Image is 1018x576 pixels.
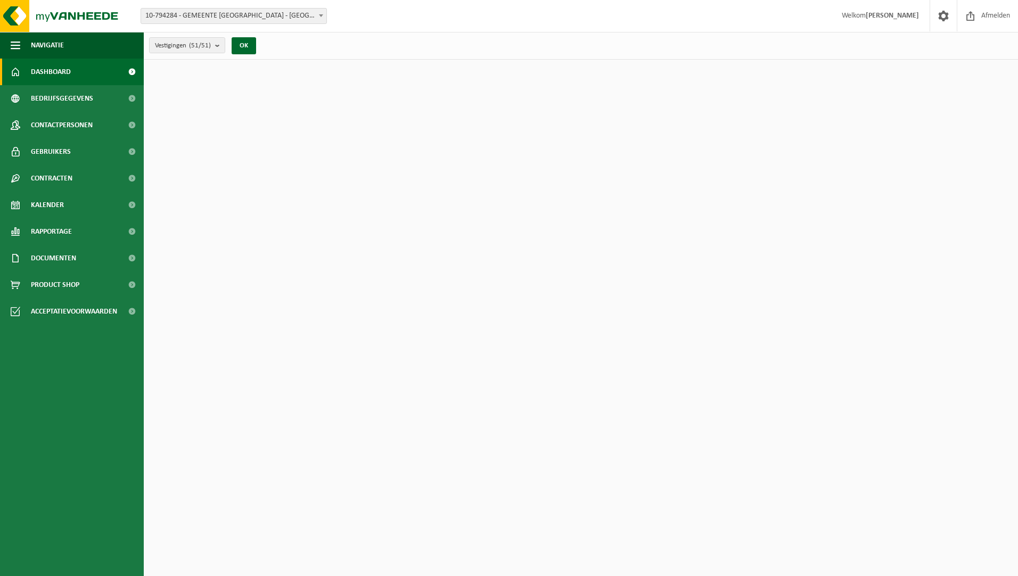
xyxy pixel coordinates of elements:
span: Dashboard [31,59,71,85]
count: (51/51) [189,42,211,49]
span: Bedrijfsgegevens [31,85,93,112]
span: Product Shop [31,271,79,298]
span: Navigatie [31,32,64,59]
span: Acceptatievoorwaarden [31,298,117,325]
span: Contactpersonen [31,112,93,138]
span: Kalender [31,192,64,218]
strong: [PERSON_NAME] [866,12,919,20]
span: Vestigingen [155,38,211,54]
span: Contracten [31,165,72,192]
span: 10-794284 - GEMEENTE BEVEREN - BEVEREN-WAAS [141,8,327,24]
span: Documenten [31,245,76,271]
button: OK [232,37,256,54]
span: Gebruikers [31,138,71,165]
span: 10-794284 - GEMEENTE BEVEREN - BEVEREN-WAAS [141,9,326,23]
button: Vestigingen(51/51) [149,37,225,53]
span: Rapportage [31,218,72,245]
